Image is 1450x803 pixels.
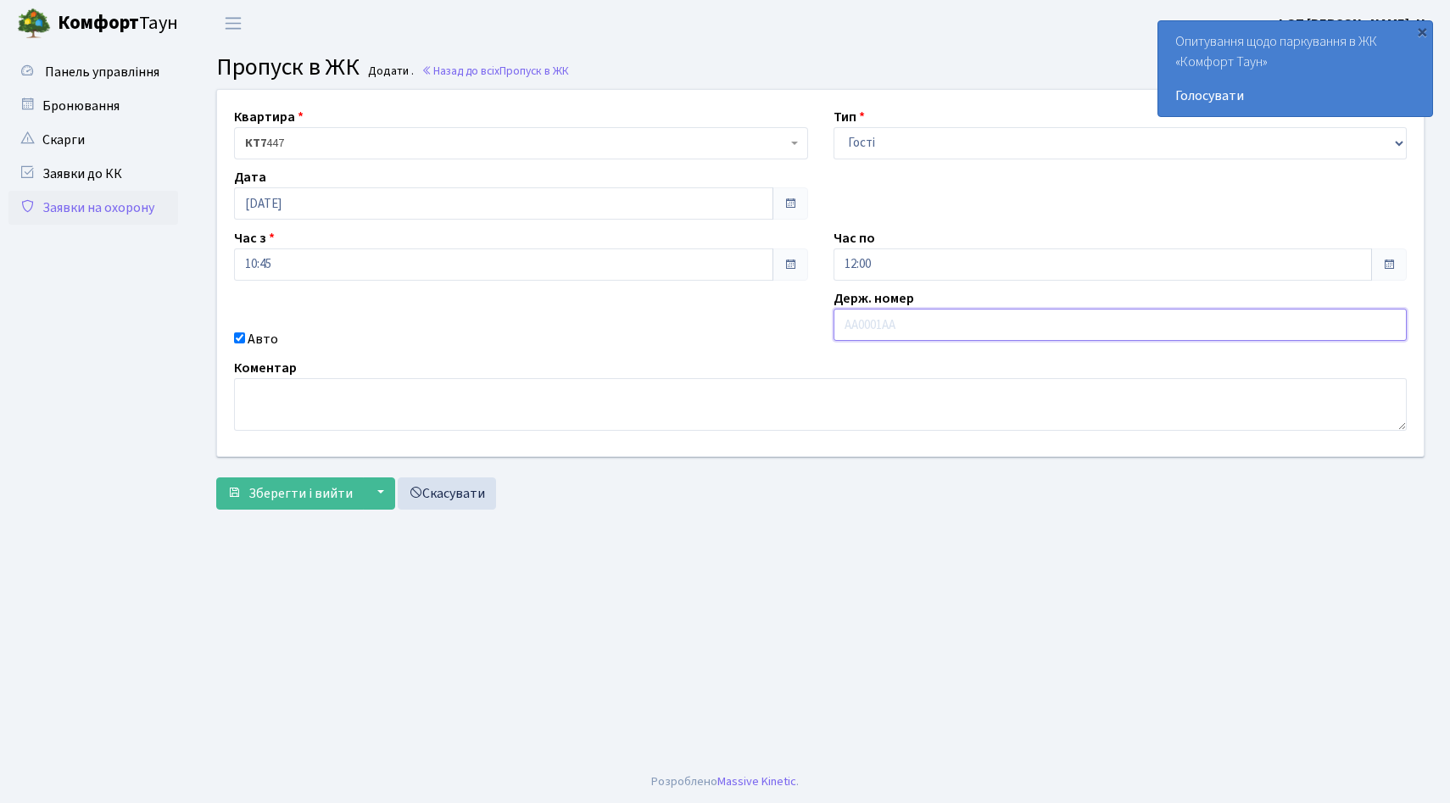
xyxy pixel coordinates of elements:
[8,191,178,225] a: Заявки на охорону
[245,135,787,152] span: <b>КТ7</b>&nbsp;&nbsp;&nbsp;447
[234,228,275,248] label: Час з
[365,64,414,79] small: Додати .
[1275,14,1430,33] b: ФОП [PERSON_NAME]. Н.
[651,772,799,791] div: Розроблено .
[8,89,178,123] a: Бронювання
[58,9,139,36] b: Комфорт
[8,123,178,157] a: Скарги
[717,772,796,790] a: Massive Kinetic
[499,63,569,79] span: Пропуск в ЖК
[1175,86,1415,106] a: Голосувати
[834,107,865,127] label: Тип
[248,484,353,503] span: Зберегти і вийти
[1414,23,1430,40] div: ×
[8,55,178,89] a: Панель управління
[58,9,178,38] span: Таун
[216,477,364,510] button: Зберегти і вийти
[245,135,266,152] b: КТ7
[1158,21,1432,116] div: Опитування щодо паркування в ЖК «Комфорт Таун»
[421,63,569,79] a: Назад до всіхПропуск в ЖК
[398,477,496,510] a: Скасувати
[834,309,1408,341] input: AA0001AA
[212,9,254,37] button: Переключити навігацію
[234,127,808,159] span: <b>КТ7</b>&nbsp;&nbsp;&nbsp;447
[834,228,875,248] label: Час по
[216,50,360,84] span: Пропуск в ЖК
[1275,14,1430,34] a: ФОП [PERSON_NAME]. Н.
[234,167,266,187] label: Дата
[234,358,297,378] label: Коментар
[8,157,178,191] a: Заявки до КК
[248,329,278,349] label: Авто
[834,288,914,309] label: Держ. номер
[17,7,51,41] img: logo.png
[45,63,159,81] span: Панель управління
[234,107,304,127] label: Квартира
